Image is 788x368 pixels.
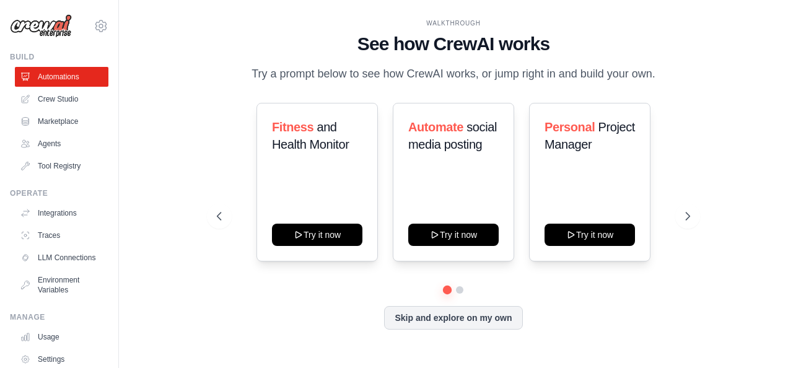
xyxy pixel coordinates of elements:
a: Usage [15,327,108,347]
a: Crew Studio [15,89,108,109]
a: Environment Variables [15,270,108,300]
div: Build [10,52,108,62]
a: Automations [15,67,108,87]
button: Try it now [408,224,499,246]
button: Try it now [545,224,635,246]
span: Fitness [272,120,313,134]
a: Integrations [15,203,108,223]
p: Try a prompt below to see how CrewAI works, or jump right in and build your own. [245,65,662,83]
a: Traces [15,226,108,245]
a: LLM Connections [15,248,108,268]
div: Operate [10,188,108,198]
div: Manage [10,312,108,322]
div: WALKTHROUGH [217,19,691,28]
span: Personal [545,120,595,134]
a: Agents [15,134,108,154]
button: Try it now [272,224,362,246]
span: social media posting [408,120,497,151]
h1: See how CrewAI works [217,33,691,55]
a: Marketplace [15,112,108,131]
span: Automate [408,120,463,134]
img: Logo [10,14,72,38]
a: Tool Registry [15,156,108,176]
button: Skip and explore on my own [384,306,522,330]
